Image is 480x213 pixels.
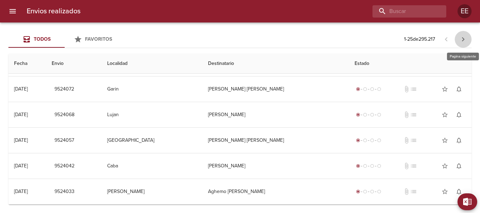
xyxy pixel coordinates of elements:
button: Exportar Excel [458,193,477,210]
th: Destinatario [202,54,349,74]
span: star_border [441,162,448,169]
span: radio_button_unchecked [377,113,381,117]
span: 9524072 [54,85,74,94]
span: radio_button_unchecked [377,164,381,168]
td: [PERSON_NAME] [PERSON_NAME] [202,128,349,153]
span: 9524033 [54,187,74,196]
td: Caba [102,153,202,179]
div: [DATE] [14,188,28,194]
button: 9524057 [52,134,77,147]
div: Generado [355,162,383,169]
div: [DATE] [14,112,28,118]
span: notifications_none [455,137,462,144]
span: radio_button_unchecked [363,138,367,142]
th: Fecha [8,54,46,74]
span: radio_button_unchecked [377,87,381,91]
td: Aghemo [PERSON_NAME] [202,179,349,204]
span: Todos [34,36,51,42]
button: Activar notificaciones [452,133,466,147]
div: [DATE] [14,137,28,143]
button: 9524068 [52,108,77,121]
td: [PERSON_NAME] [102,179,202,204]
th: Estado [349,54,472,74]
span: notifications_none [455,188,462,195]
div: Generado [355,188,383,195]
span: radio_button_checked [356,138,360,142]
span: 9524068 [54,111,74,119]
span: radio_button_unchecked [363,189,367,194]
div: Generado [355,86,383,93]
span: radio_button_unchecked [370,113,374,117]
span: radio_button_checked [356,87,360,91]
button: Agregar a favoritos [438,82,452,96]
div: Abrir información de usuario [458,4,472,18]
button: Agregar a favoritos [438,185,452,199]
button: Activar notificaciones [452,108,466,122]
span: radio_button_checked [356,164,360,168]
span: No tiene documentos adjuntos [403,162,410,169]
span: No tiene pedido asociado [410,137,417,144]
span: Favoritos [85,36,112,42]
div: Generado [355,111,383,118]
span: star_border [441,111,448,118]
button: Agregar a favoritos [438,108,452,122]
td: Garin [102,76,202,102]
h6: Envios realizados [27,6,80,17]
div: [DATE] [14,163,28,169]
span: radio_button_checked [356,113,360,117]
span: notifications_none [455,162,462,169]
span: radio_button_unchecked [370,138,374,142]
th: Envio [46,54,102,74]
td: Lujan [102,102,202,127]
span: No tiene documentos adjuntos [403,188,410,195]
span: radio_button_checked [356,189,360,194]
div: [DATE] [14,86,28,92]
div: Tabs Envios [8,31,121,48]
button: Activar notificaciones [452,185,466,199]
button: 9524072 [52,83,77,96]
button: menu [4,3,21,20]
button: Activar notificaciones [452,159,466,173]
span: No tiene pedido asociado [410,162,417,169]
span: No tiene pedido asociado [410,111,417,118]
th: Localidad [102,54,202,74]
button: 9524033 [52,185,77,198]
span: star_border [441,137,448,144]
span: radio_button_unchecked [363,164,367,168]
div: Generado [355,137,383,144]
span: notifications_none [455,86,462,93]
span: radio_button_unchecked [377,189,381,194]
span: No tiene documentos adjuntos [403,111,410,118]
span: star_border [441,86,448,93]
td: [GEOGRAPHIC_DATA] [102,128,202,153]
p: 1 - 25 de 295.217 [404,36,435,43]
span: notifications_none [455,111,462,118]
span: No tiene pedido asociado [410,86,417,93]
div: EE [458,4,472,18]
span: radio_button_unchecked [370,87,374,91]
td: [PERSON_NAME] [202,102,349,127]
span: star_border [441,188,448,195]
span: No tiene documentos adjuntos [403,137,410,144]
span: No tiene pedido asociado [410,188,417,195]
button: Agregar a favoritos [438,133,452,147]
span: Pagina anterior [438,35,455,42]
span: No tiene documentos adjuntos [403,86,410,93]
span: 9524042 [54,162,74,171]
span: radio_button_unchecked [377,138,381,142]
button: Activar notificaciones [452,82,466,96]
input: buscar [372,5,434,18]
td: [PERSON_NAME] [PERSON_NAME] [202,76,349,102]
span: radio_button_unchecked [363,113,367,117]
button: 9524042 [52,160,77,173]
span: 9524057 [54,136,74,145]
span: radio_button_unchecked [370,164,374,168]
span: radio_button_unchecked [363,87,367,91]
td: [PERSON_NAME] [202,153,349,179]
button: Agregar a favoritos [438,159,452,173]
span: radio_button_unchecked [370,189,374,194]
